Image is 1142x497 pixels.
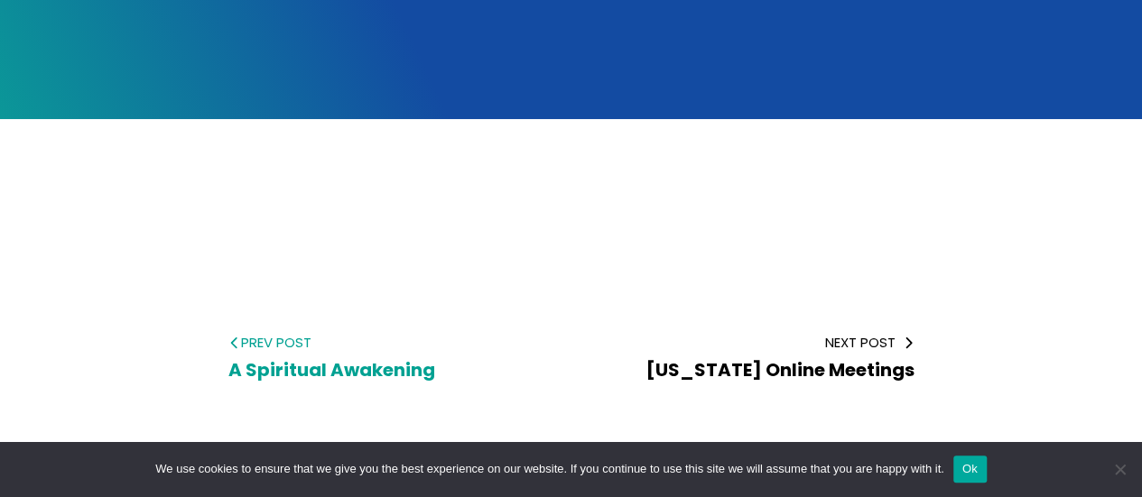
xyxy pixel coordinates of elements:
a: Prev Post A Spiritual Awakening [228,333,543,382]
span: Next Post [600,333,915,352]
a: Next Post [US_STATE] Online Meetings [600,333,915,382]
span: A Spiritual Awakening [228,357,435,382]
span: [US_STATE] Online Meetings [646,357,915,382]
span: Prev Post [228,333,543,352]
span: We use cookies to ensure that we give you the best experience on our website. If you continue to ... [155,460,943,478]
button: Ok [953,456,987,483]
span: No [1110,460,1128,478]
